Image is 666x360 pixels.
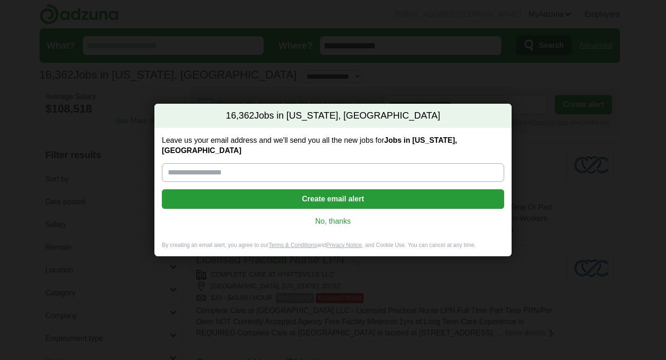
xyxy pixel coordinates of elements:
strong: Jobs in [US_STATE], [GEOGRAPHIC_DATA] [162,136,457,154]
button: Create email alert [162,189,504,209]
a: Terms & Conditions [268,242,317,248]
a: No, thanks [169,216,497,227]
a: Privacy Notice [326,242,362,248]
div: By creating an email alert, you agree to our and , and Cookie Use. You can cancel at any time. [154,241,512,257]
h2: Jobs in [US_STATE], [GEOGRAPHIC_DATA] [154,104,512,128]
label: Leave us your email address and we'll send you all the new jobs for [162,135,504,156]
span: 16,362 [226,109,254,122]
